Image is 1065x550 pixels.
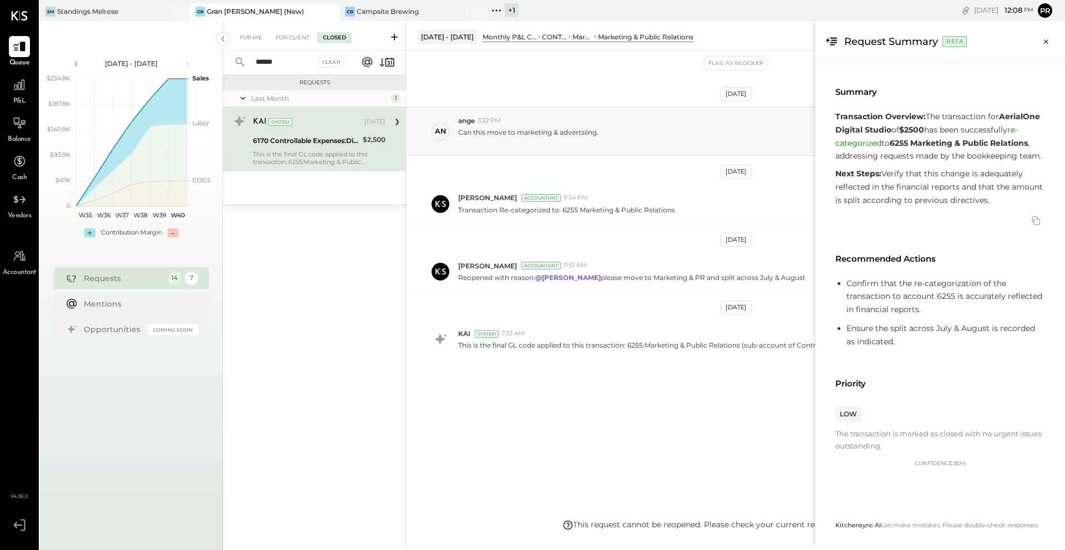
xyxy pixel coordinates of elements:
span: Vendors [8,211,32,221]
li: Ensure the split across July & August is recorded as indicated. [846,322,1045,349]
a: Cash [1,151,38,183]
div: CB [345,7,355,17]
p: Verify that this change is adequately reflected in the financial reports and that the amount is s... [835,167,1045,207]
a: Vendors [1,189,38,221]
div: copy link [960,4,971,16]
text: Sales [192,74,209,82]
a: P&L [1,74,38,106]
div: 14 [168,272,181,285]
div: GB [195,7,205,17]
span: The transaction is marked as closed with no urgent issues outstanding. [835,427,1045,452]
strong: AerialOne Digital Studio [835,111,1040,135]
div: SM [45,7,55,17]
h3: Request Summary [844,30,938,53]
text: $234.8K [47,74,70,82]
text: COGS [192,176,211,184]
div: Campsite Brewing [357,7,419,16]
text: $187.8K [48,100,70,108]
div: Coming Soon [148,324,198,335]
h4: Summary [835,83,1045,101]
div: Standings Melrose [57,7,118,16]
a: Accountant [1,246,38,278]
span: Balance [8,135,31,145]
div: - [168,228,179,237]
button: Pr [1036,2,1054,19]
text: W36 [97,211,110,219]
a: Queue [1,36,38,68]
text: 0 [67,202,70,210]
span: Queue [9,58,30,68]
span: BETA [942,36,967,47]
div: Confidence: 80 % [835,459,1045,468]
span: P&L [13,96,26,106]
div: + 1 [505,3,519,17]
text: $140.9K [47,125,70,133]
a: Balance [1,113,38,145]
div: Requests [84,273,163,284]
div: 7 [185,272,198,285]
div: Contribution Margin [101,228,162,237]
span: Accountant [3,268,37,278]
strong: Next Steps: [835,169,881,179]
text: W37 [115,211,129,219]
div: [DATE] - [DATE] [84,59,179,68]
div: can make mistakes. Please double-check responses. [835,521,1045,530]
span: LOW [835,406,861,422]
div: Mentions [84,298,192,309]
button: Close panel [1036,32,1056,52]
text: $47K [55,176,70,184]
text: W40 [170,211,184,219]
b: Kitchensync AI [835,521,881,529]
text: W38 [134,211,148,219]
div: [DATE] [974,5,1033,16]
strong: Transaction Overview: [835,111,926,121]
div: Opportunities [84,324,143,335]
span: re-categorized [835,125,1018,148]
text: W39 [152,211,166,219]
li: Confirm that the re-categorization of the transaction to account 6255 is accurately reflected in ... [846,277,1045,317]
div: Gran [PERSON_NAME] (New) [207,7,304,16]
text: W35 [78,211,92,219]
h4: Recommended Actions [835,249,1045,268]
div: + [84,228,95,237]
h4: Priority [835,374,1045,393]
text: $93.9K [50,151,70,159]
span: Cash [12,173,27,183]
p: The transaction for of has been successfully to , addressing requests made by the bookkeeping team. [835,110,1045,163]
strong: 6255 Marketing & Public Relations [890,138,1028,148]
strong: $2500 [899,125,924,135]
text: Labor [192,119,209,127]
